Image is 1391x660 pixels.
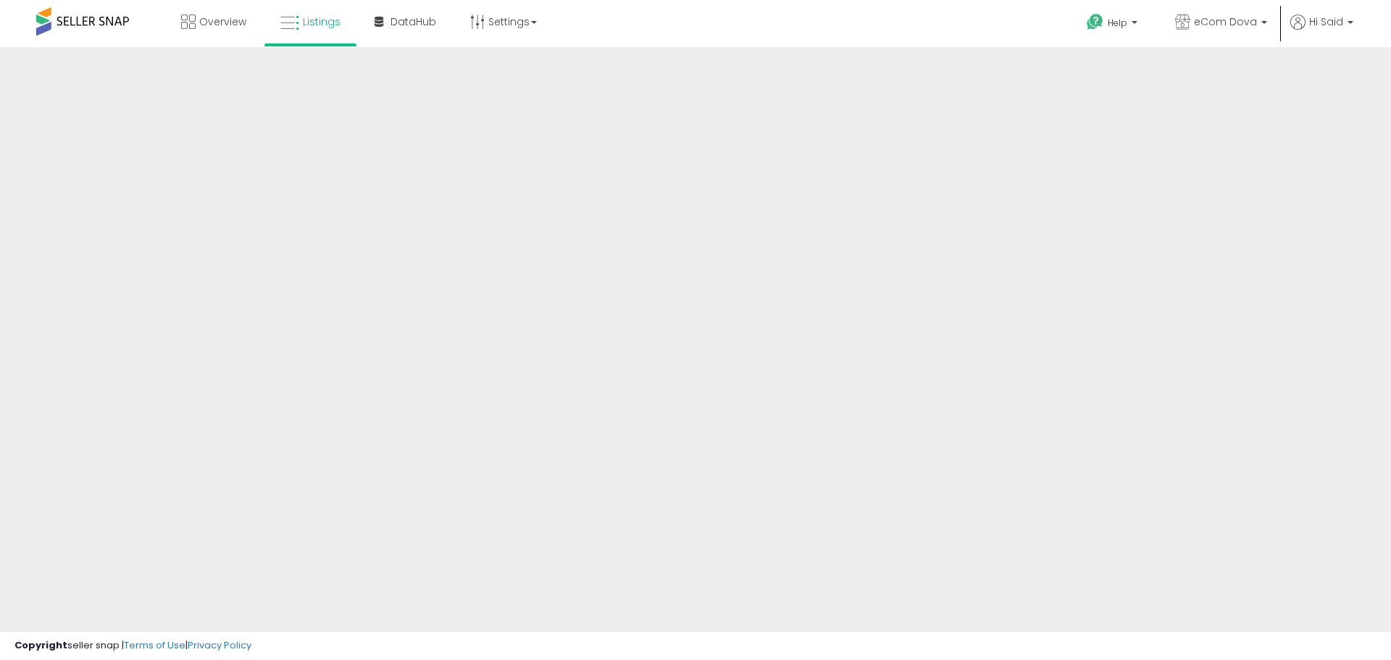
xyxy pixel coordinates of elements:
span: eCom Dova [1194,14,1257,29]
strong: Copyright [14,638,67,652]
a: Hi Said [1290,14,1353,47]
a: Help [1075,2,1152,47]
span: Listings [303,14,341,29]
i: Get Help [1086,13,1104,31]
span: DataHub [390,14,436,29]
div: seller snap | | [14,639,251,653]
span: Help [1108,17,1127,29]
span: Overview [199,14,246,29]
span: Hi Said [1309,14,1343,29]
a: Terms of Use [124,638,185,652]
a: Privacy Policy [188,638,251,652]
